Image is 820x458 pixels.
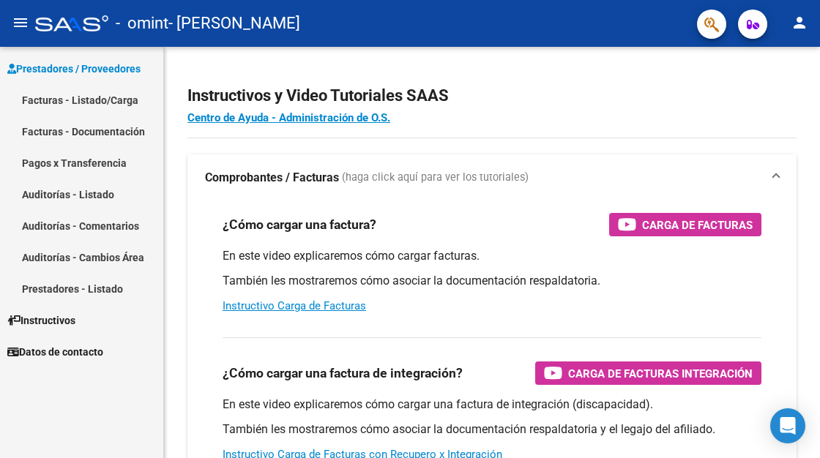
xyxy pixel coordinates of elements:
strong: Comprobantes / Facturas [205,170,339,186]
span: Instructivos [7,312,75,329]
mat-expansion-panel-header: Comprobantes / Facturas (haga click aquí para ver los tutoriales) [187,154,797,201]
p: En este video explicaremos cómo cargar facturas. [223,248,761,264]
h3: ¿Cómo cargar una factura de integración? [223,363,463,383]
button: Carga de Facturas Integración [535,361,761,385]
mat-icon: person [791,14,808,31]
p: También les mostraremos cómo asociar la documentación respaldatoria. [223,273,761,289]
button: Carga de Facturas [609,213,761,236]
a: Instructivo Carga de Facturas [223,299,366,312]
div: Open Intercom Messenger [770,408,805,443]
p: En este video explicaremos cómo cargar una factura de integración (discapacidad). [223,397,761,413]
p: También les mostraremos cómo asociar la documentación respaldatoria y el legajo del afiliado. [223,421,761,438]
span: Carga de Facturas Integración [568,364,753,383]
a: Centro de Ayuda - Administración de O.S. [187,111,390,124]
span: (haga click aquí para ver los tutoriales) [342,170,529,186]
mat-icon: menu [12,14,29,31]
span: Prestadores / Proveedores [7,61,141,77]
span: - omint [116,7,168,40]
span: - [PERSON_NAME] [168,7,300,40]
h3: ¿Cómo cargar una factura? [223,214,376,235]
h2: Instructivos y Video Tutoriales SAAS [187,82,797,110]
span: Datos de contacto [7,344,103,360]
span: Carga de Facturas [642,216,753,234]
